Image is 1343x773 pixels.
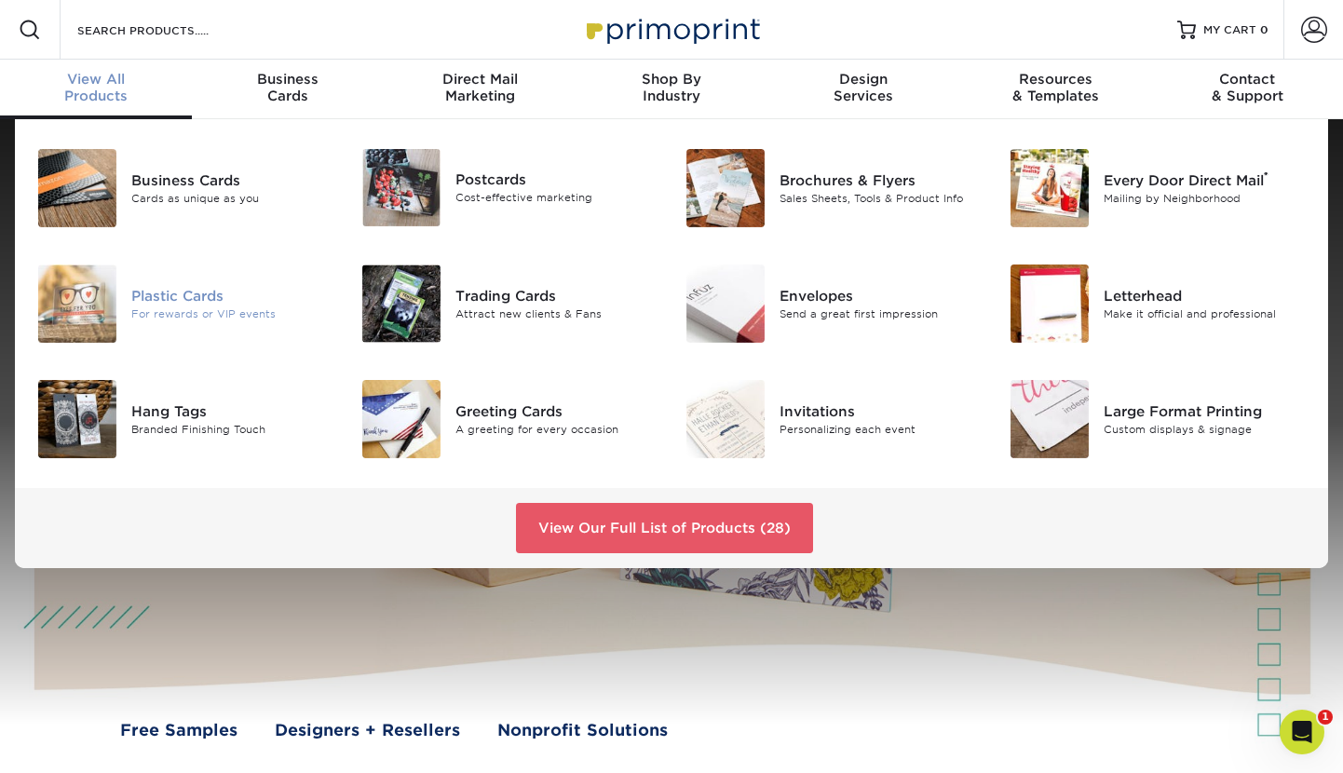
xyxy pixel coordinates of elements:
[1010,142,1306,235] a: Every Door Direct Mail Every Door Direct Mail® Mailing by Neighborhood
[1011,149,1089,227] img: Every Door Direct Mail
[361,257,658,350] a: Trading Cards Trading Cards Attract new clients & Fans
[131,422,333,438] div: Branded Finishing Touch
[361,142,658,234] a: Postcards Postcards Cost-effective marketing
[1151,60,1343,119] a: Contact& Support
[959,71,1151,104] div: & Templates
[497,718,668,742] a: Nonprofit Solutions
[384,60,576,119] a: Direct MailMarketing
[1104,401,1306,422] div: Large Format Printing
[959,71,1151,88] span: Resources
[1264,170,1268,183] sup: ®
[1260,23,1268,36] span: 0
[1011,264,1089,343] img: Letterhead
[767,71,959,88] span: Design
[455,422,658,438] div: A greeting for every occasion
[1151,71,1343,88] span: Contact
[1104,422,1306,438] div: Custom displays & signage
[361,373,658,466] a: Greeting Cards Greeting Cards A greeting for every occasion
[1011,380,1089,458] img: Large Format Printing
[1280,710,1324,754] iframe: Intercom live chat
[685,257,982,350] a: Envelopes Envelopes Send a great first impression
[131,191,333,207] div: Cards as unique as you
[1010,373,1306,466] a: Large Format Printing Large Format Printing Custom displays & signage
[767,71,959,104] div: Services
[384,71,576,104] div: Marketing
[780,306,982,322] div: Send a great first impression
[1203,22,1256,38] span: MY CART
[686,380,765,458] img: Invitations
[75,19,257,41] input: SEARCH PRODUCTS.....
[576,71,767,88] span: Shop By
[576,60,767,119] a: Shop ByIndustry
[1104,286,1306,306] div: Letterhead
[131,170,333,191] div: Business Cards
[37,257,333,350] a: Plastic Cards Plastic Cards For rewards or VIP events
[1010,257,1306,350] a: Letterhead Letterhead Make it official and professional
[685,142,982,235] a: Brochures & Flyers Brochures & Flyers Sales Sheets, Tools & Product Info
[686,149,765,227] img: Brochures & Flyers
[959,60,1151,119] a: Resources& Templates
[780,286,982,306] div: Envelopes
[780,422,982,438] div: Personalizing each event
[455,190,658,206] div: Cost-effective marketing
[1104,306,1306,322] div: Make it official and professional
[1151,71,1343,104] div: & Support
[192,60,384,119] a: BusinessCards
[362,264,441,343] img: Trading Cards
[131,286,333,306] div: Plastic Cards
[275,718,460,742] a: Designers + Resellers
[38,264,116,343] img: Plastic Cards
[455,401,658,422] div: Greeting Cards
[686,264,765,343] img: Envelopes
[120,718,237,742] a: Free Samples
[455,286,658,306] div: Trading Cards
[37,373,333,466] a: Hang Tags Hang Tags Branded Finishing Touch
[362,380,441,458] img: Greeting Cards
[362,149,441,226] img: Postcards
[1104,170,1306,191] div: Every Door Direct Mail
[780,170,982,191] div: Brochures & Flyers
[685,373,982,466] a: Invitations Invitations Personalizing each event
[131,306,333,322] div: For rewards or VIP events
[131,401,333,422] div: Hang Tags
[38,380,116,458] img: Hang Tags
[576,71,767,104] div: Industry
[1104,191,1306,207] div: Mailing by Neighborhood
[384,71,576,88] span: Direct Mail
[578,9,765,49] img: Primoprint
[1318,710,1333,725] span: 1
[192,71,384,104] div: Cards
[37,142,333,235] a: Business Cards Business Cards Cards as unique as you
[767,60,959,119] a: DesignServices
[192,71,384,88] span: Business
[780,401,982,422] div: Invitations
[780,191,982,207] div: Sales Sheets, Tools & Product Info
[455,306,658,322] div: Attract new clients & Fans
[38,149,116,227] img: Business Cards
[455,170,658,190] div: Postcards
[516,503,813,553] a: View Our Full List of Products (28)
